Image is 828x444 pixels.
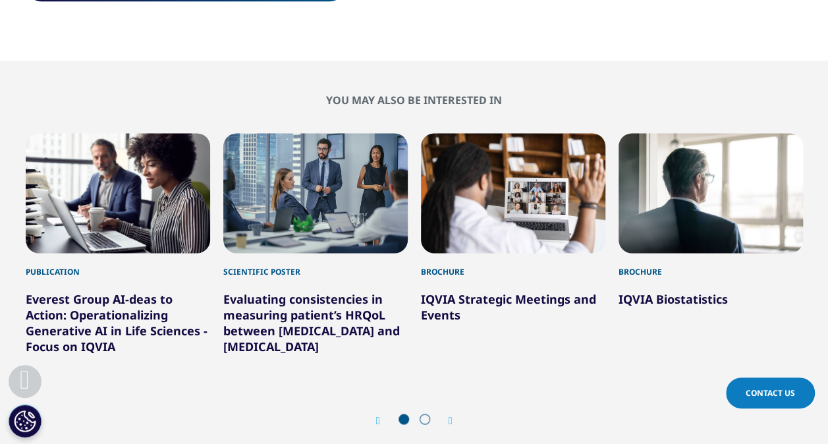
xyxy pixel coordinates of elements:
[435,414,453,426] div: Next slide
[421,253,605,278] div: Brochure
[421,291,596,323] a: IQVIA Strategic Meetings and Events
[26,291,207,354] a: Everest Group AI-deas to Action: Operationalizing Generative AI in Life Sciences - Focus on IQVIA
[26,94,803,107] h2: You may also be interested in
[619,133,803,354] div: 4 / 6
[619,253,803,278] div: Brochure
[746,387,795,399] span: Contact Us
[223,291,400,354] a: Evaluating consistencies in measuring patient’s HRQoL between [MEDICAL_DATA] and [MEDICAL_DATA]
[26,253,210,278] div: Publication
[421,133,605,354] div: 3 / 6
[223,133,408,354] div: 2 / 6
[619,291,728,307] a: IQVIA Biostatistics
[9,404,41,437] button: Cookies Settings
[26,133,210,354] div: 1 / 6
[223,253,408,278] div: Scientific Poster
[376,414,393,426] div: Previous slide
[726,377,815,408] a: Contact Us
